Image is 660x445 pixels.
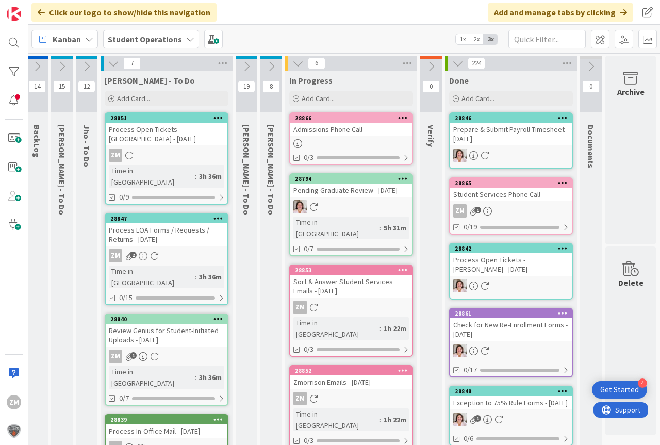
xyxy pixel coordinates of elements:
div: Time in [GEOGRAPHIC_DATA] [293,408,379,431]
div: Time in [GEOGRAPHIC_DATA] [109,366,195,389]
div: Process Open Tickets - [PERSON_NAME] - [DATE] [450,253,572,276]
div: 28840Review Genius for Student-Initiated Uploads - [DATE] [106,315,227,347]
div: ZM [7,395,21,409]
div: 28848Exception to 75% Rule Forms - [DATE] [450,387,572,409]
img: EW [453,279,467,292]
span: 3x [484,34,498,44]
div: 28865 [455,179,572,187]
div: 28851 [110,114,227,122]
span: Eric - To Do [241,125,252,215]
span: 12 [78,80,95,93]
img: avatar [7,424,21,438]
div: ZM [453,204,467,218]
div: ZM [106,149,227,162]
div: Zmorrison Emails - [DATE] [290,375,412,389]
span: 8 [262,80,280,93]
div: 28866 [290,113,412,123]
span: 2 [130,252,137,258]
div: ZM [109,249,122,262]
div: EW [450,279,572,292]
img: Visit kanbanzone.com [7,7,21,21]
div: 1h 22m [381,323,409,334]
div: 28851Process Open Tickets - [GEOGRAPHIC_DATA] - [DATE] [106,113,227,145]
div: ZM [106,350,227,363]
div: Click our logo to show/hide this navigation [31,3,217,22]
div: 28839 [110,416,227,423]
div: 28866 [295,114,412,122]
div: Sort & Answer Student Services Emails - [DATE] [290,275,412,298]
span: 0/17 [464,365,477,375]
span: : [195,372,196,383]
span: Amanda - To Do [266,125,276,215]
img: EW [453,149,467,162]
div: 28852 [295,367,412,374]
div: 28842Process Open Tickets - [PERSON_NAME] - [DATE] [450,244,572,276]
span: 1 [474,415,481,422]
span: 1 [130,352,137,359]
div: 28840 [110,316,227,323]
span: 15 [53,80,71,93]
span: Zaida - To Do [105,75,195,86]
span: Jho - To Do [81,125,92,167]
span: : [379,414,381,425]
div: 28839 [106,415,227,424]
span: 14 [28,80,46,93]
span: : [195,171,196,182]
div: 28847 [106,214,227,223]
div: 28861 [450,309,572,318]
b: Student Operations [108,34,182,44]
span: Add Card... [302,94,335,103]
div: 28794Pending Graduate Review - [DATE] [290,174,412,197]
div: Exception to 75% Rule Forms - [DATE] [450,396,572,409]
span: Add Card... [461,94,494,103]
div: 3h 36m [196,171,224,182]
div: 28842 [455,245,572,252]
span: 0/6 [464,433,473,444]
span: 1 [474,207,481,213]
div: Time in [GEOGRAPHIC_DATA] [109,165,195,188]
div: 28851 [106,113,227,123]
div: 28794 [290,174,412,184]
div: 28794 [295,175,412,183]
div: 28848 [450,387,572,396]
div: 5h 31m [381,222,409,234]
div: ZM [293,392,307,405]
div: 4 [638,378,647,388]
span: 0 [582,80,600,93]
div: Process Open Tickets - [GEOGRAPHIC_DATA] - [DATE] [106,123,227,145]
div: ZM [293,301,307,314]
div: 1h 22m [381,414,409,425]
span: 7 [123,57,141,70]
div: 28840 [106,315,227,324]
div: EW [450,149,572,162]
div: ZM [290,392,412,405]
div: 28861 [455,310,572,317]
img: EW [293,200,307,213]
div: Add and manage tabs by clicking [488,3,633,22]
div: Time in [GEOGRAPHIC_DATA] [293,217,379,239]
div: 28853 [295,267,412,274]
img: EW [453,344,467,357]
span: Add Card... [117,94,150,103]
div: 28865Student Services Phone Call [450,178,572,201]
span: : [379,323,381,334]
span: 0/19 [464,222,477,233]
div: 28861Check for New Re-Enrollment Forms - [DATE] [450,309,572,341]
div: 28853 [290,266,412,275]
span: 0/3 [304,344,313,355]
div: Student Services Phone Call [450,188,572,201]
div: ZM [290,301,412,314]
div: Check for New Re-Enrollment Forms - [DATE] [450,318,572,341]
div: 28853Sort & Answer Student Services Emails - [DATE] [290,266,412,298]
div: Get Started [600,385,639,395]
span: In Progress [289,75,333,86]
span: 0/7 [119,393,129,404]
span: BackLog [32,125,42,158]
span: Kanban [53,33,81,45]
span: Emilie - To Do [57,125,67,215]
div: Time in [GEOGRAPHIC_DATA] [293,317,379,340]
div: 28846 [450,113,572,123]
div: EW [450,344,572,357]
div: 28852 [290,366,412,375]
span: 19 [238,80,255,93]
